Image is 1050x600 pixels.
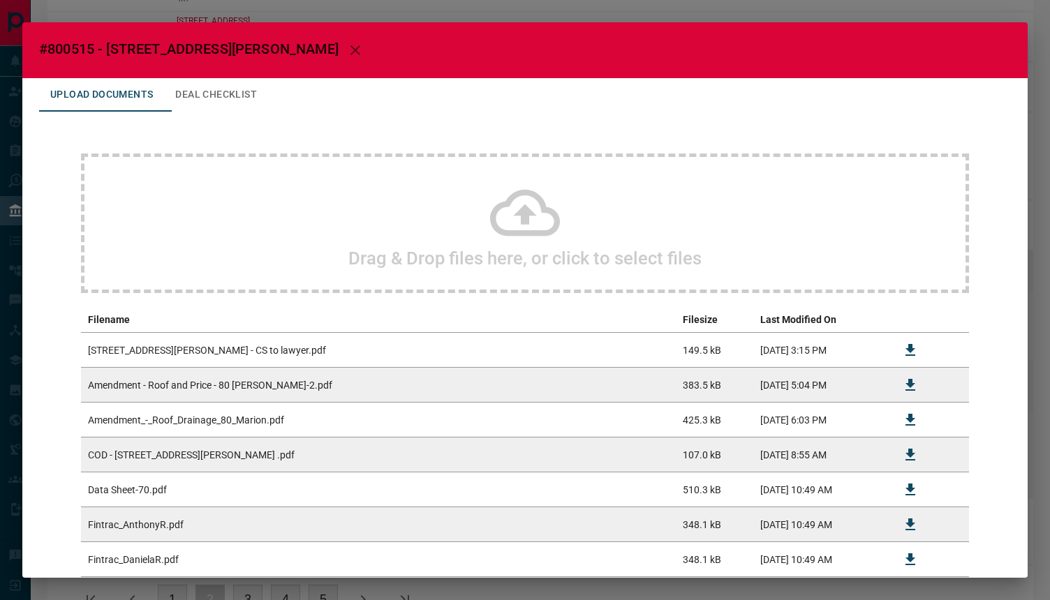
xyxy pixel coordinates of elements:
[753,542,887,577] td: [DATE] 10:49 AM
[676,507,753,542] td: 348.1 kB
[894,543,927,576] button: Download
[676,333,753,368] td: 149.5 kB
[81,307,676,333] th: Filename
[81,368,676,403] td: Amendment - Roof and Price - 80 [PERSON_NAME]-2.pdf
[81,333,676,368] td: [STREET_ADDRESS][PERSON_NAME] - CS to lawyer.pdf
[39,40,339,57] span: #800515 - [STREET_ADDRESS][PERSON_NAME]
[753,368,887,403] td: [DATE] 5:04 PM
[894,438,927,472] button: Download
[39,78,164,112] button: Upload Documents
[81,403,676,437] td: Amendment_-_Roof_Drainage_80_Marion.pdf
[676,368,753,403] td: 383.5 kB
[887,307,934,333] th: download action column
[81,472,676,507] td: Data Sheet-70.pdf
[753,437,887,472] td: [DATE] 8:55 AM
[81,507,676,542] td: Fintrac_AnthonyR.pdf
[894,333,927,367] button: Download
[894,473,927,507] button: Download
[348,248,702,269] h2: Drag & Drop files here, or click to select files
[676,472,753,507] td: 510.3 kB
[676,403,753,437] td: 425.3 kB
[676,437,753,472] td: 107.0 kB
[81,437,676,472] td: COD - [STREET_ADDRESS][PERSON_NAME] .pdf
[81,153,969,293] div: Drag & Drop files here, or click to select files
[894,403,927,437] button: Download
[894,368,927,402] button: Download
[753,472,887,507] td: [DATE] 10:49 AM
[676,542,753,577] td: 348.1 kB
[934,307,969,333] th: delete file action column
[753,333,887,368] td: [DATE] 3:15 PM
[676,307,753,333] th: Filesize
[753,307,887,333] th: Last Modified On
[753,507,887,542] td: [DATE] 10:49 AM
[164,78,268,112] button: Deal Checklist
[81,542,676,577] td: Fintrac_DanielaR.pdf
[753,403,887,437] td: [DATE] 6:03 PM
[894,508,927,541] button: Download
